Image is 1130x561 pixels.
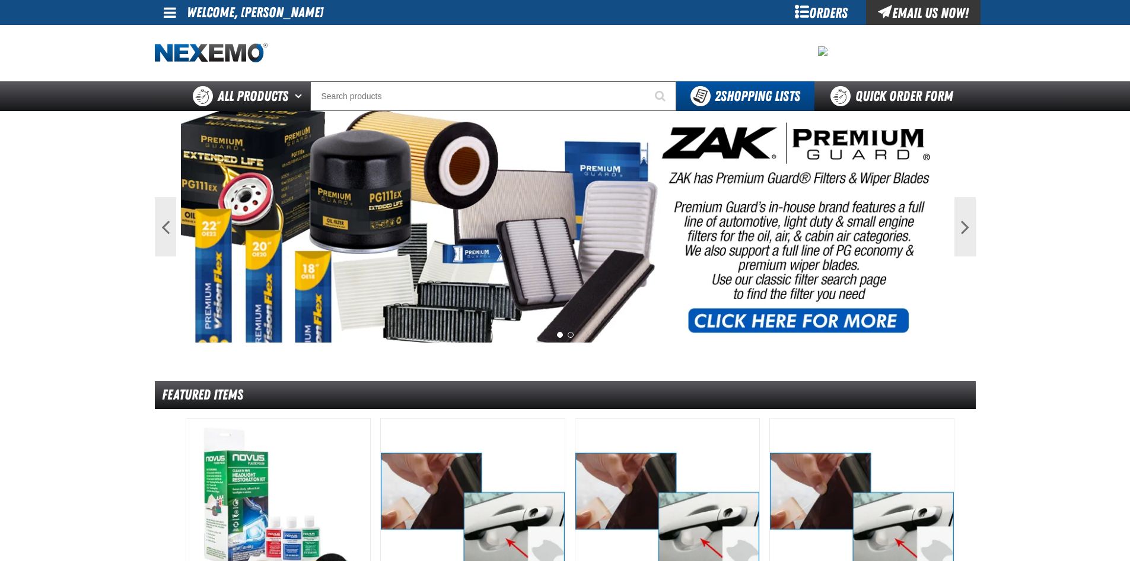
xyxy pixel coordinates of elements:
[647,81,676,111] button: Start Searching
[155,197,176,256] button: Previous
[557,332,563,338] button: 1 of 2
[814,81,975,111] a: Quick Order Form
[218,85,288,107] span: All Products
[954,197,976,256] button: Next
[818,46,827,56] img: 08cb5c772975e007c414e40fb9967a9c.jpeg
[155,43,268,64] img: Nexemo logo
[568,332,574,338] button: 2 of 2
[155,381,976,409] div: Featured Items
[676,81,814,111] button: You have 2 Shopping Lists. Open to view details
[715,88,721,104] strong: 2
[291,81,310,111] button: Open All Products pages
[310,81,676,111] input: Search
[181,111,950,343] img: PG Filters & Wipers
[715,88,800,104] span: Shopping Lists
